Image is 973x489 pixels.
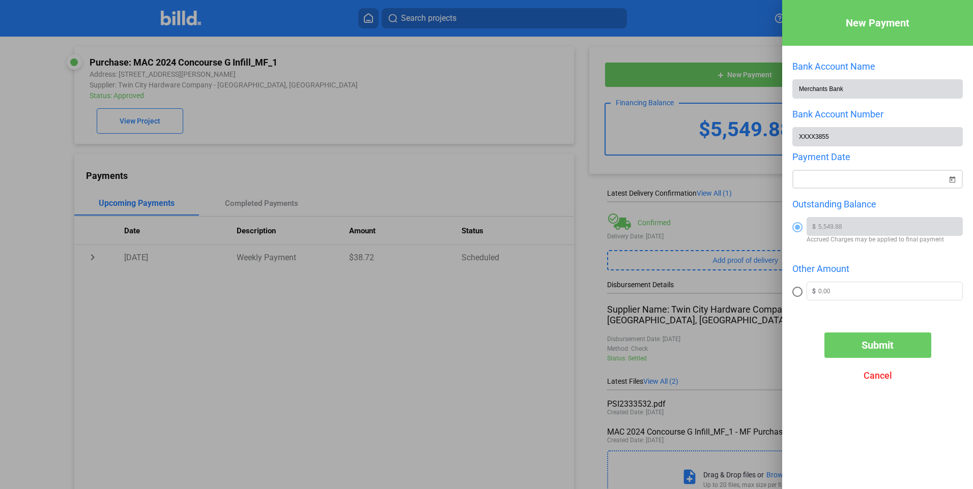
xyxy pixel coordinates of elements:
[792,263,963,274] div: Other Amount
[824,332,931,358] button: Submit
[792,151,963,162] div: Payment Date
[807,218,818,235] span: $
[807,236,963,243] span: Accrued Charges may be applied to final payment
[818,282,962,297] input: 0.00
[947,168,957,178] button: Open calendar
[818,218,962,233] input: 0.00
[864,370,892,381] span: Cancel
[792,61,963,72] div: Bank Account Name
[792,199,963,209] div: Outstanding Balance
[807,282,818,300] span: $
[792,109,963,119] div: Bank Account Number
[862,339,894,351] span: Submit
[824,363,931,388] button: Cancel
